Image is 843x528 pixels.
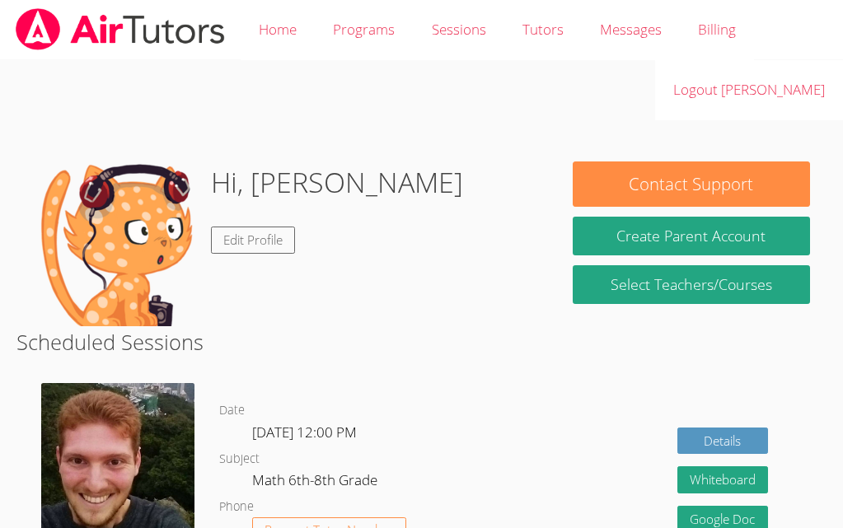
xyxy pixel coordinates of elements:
dt: Phone [219,497,254,517]
h1: Hi, [PERSON_NAME] [211,161,463,203]
img: default.png [33,161,198,326]
a: Logout [PERSON_NAME] [655,60,843,120]
button: Whiteboard [677,466,768,493]
button: Create Parent Account [573,217,810,255]
dt: Date [219,400,245,421]
a: Edit Profile [211,227,295,254]
dt: Subject [219,449,260,470]
img: airtutors_banner-c4298cdbf04f3fff15de1276eac7730deb9818008684d7c2e4769d2f7ddbe033.png [14,8,227,50]
h2: Scheduled Sessions [16,326,826,357]
span: [DATE] 12:00 PM [252,423,357,442]
span: Messages [600,20,662,39]
dd: Math 6th-8th Grade [252,469,381,497]
button: Contact Support [573,161,810,207]
a: Details [677,428,768,455]
a: Select Teachers/Courses [573,265,810,304]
